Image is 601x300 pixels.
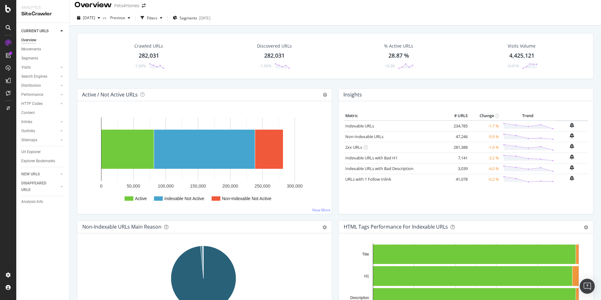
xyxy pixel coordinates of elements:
div: Crawled URLs [134,43,163,49]
a: Movements [21,46,65,53]
div: SiteCrawler [21,10,64,18]
div: Explorer Bookmarks [21,158,55,164]
a: Search Engines [21,73,59,80]
td: -0.2 % [469,174,501,184]
a: Segments [21,55,65,62]
a: Indexable URLs with Bad Description [345,166,414,171]
th: Change [469,111,501,121]
td: 7,141 [444,153,469,163]
a: Indexable URLs with Bad H1 [345,155,398,161]
div: Overview [21,37,36,44]
td: 234,785 [444,121,469,132]
div: 28.87 % [388,52,409,60]
a: Performance [21,91,59,98]
div: 4,425,121 [509,52,534,60]
div: HTML Tags Performance for Indexable URLs [344,224,448,230]
td: -0.9 % [469,131,501,142]
h4: Active / Not Active URLs [82,91,138,99]
td: -4.0 % [469,163,501,174]
div: Discovered URLs [257,43,292,49]
a: Visits [21,64,59,71]
a: View More [312,207,331,213]
div: Visits Volume [508,43,536,49]
div: Non-Indexable URLs Main Reason [82,224,162,230]
div: [DATE] [199,15,210,21]
a: DISAPPEARED URLS [21,180,59,193]
span: 2025 Sep. 14th [83,15,95,20]
div: HTTP Codes [21,101,43,107]
div: Outlinks [21,128,35,134]
div: Analytics [21,5,64,10]
div: Sitemaps [21,137,37,143]
span: Previous [108,15,125,20]
div: bell-plus [570,176,574,181]
svg: A chart. [82,111,325,209]
td: 47,246 [444,131,469,142]
td: 281,388 [444,142,469,153]
div: bell-plus [570,133,574,138]
div: Segments [21,55,38,62]
button: Filters [138,13,165,23]
button: Segments[DATE] [170,13,213,23]
text: 100,000 [158,184,174,189]
text: 200,000 [222,184,238,189]
div: Visits [21,64,31,71]
div: bell-plus [570,144,574,149]
text: Indexable Not Active [164,196,204,201]
div: Performance [21,91,43,98]
a: Content [21,110,65,116]
a: Sitemaps [21,137,59,143]
a: 2xx URLs [345,144,362,150]
text: Description [350,296,369,300]
div: Url Explorer [21,149,41,155]
text: 300,000 [287,184,303,189]
div: +0.36 [385,63,395,69]
div: -1.56% [259,63,271,69]
div: CURRENT URLS [21,28,49,34]
td: -3.2 % [469,153,501,163]
div: bell-plus [570,123,574,128]
div: DISAPPEARED URLS [21,180,53,193]
div: arrow-right-arrow-left [142,3,146,8]
td: -1.6 % [469,142,501,153]
div: Filters [147,15,157,21]
text: H1 [364,274,369,278]
a: Analysis Info [21,199,65,205]
th: Metric [344,111,444,121]
div: -1.56% [134,63,146,69]
text: 250,000 [254,184,270,189]
a: HTTP Codes [21,101,59,107]
div: Inlinks [21,119,32,125]
div: -0.01% [507,63,519,69]
div: Distribution [21,82,41,89]
div: Search Engines [21,73,47,80]
div: Analysis Info [21,199,43,205]
span: vs [103,15,108,20]
text: 0 [100,184,103,189]
div: 282,031 [264,52,285,60]
div: Pets4Homes [114,3,139,9]
a: Inlinks [21,119,59,125]
text: 50,000 [127,184,140,189]
div: Movements [21,46,41,53]
th: Trend [501,111,555,121]
div: 282,031 [139,52,159,60]
div: % Active URLs [384,43,413,49]
div: gear [322,225,327,230]
div: Content [21,110,35,116]
div: bell-plus [570,165,574,170]
a: Non-Indexable URLs [345,134,383,139]
text: Non-Indexable Not Active [222,196,271,201]
a: Distribution [21,82,59,89]
span: Segments [180,15,197,21]
div: NEW URLS [21,171,40,178]
h4: Insights [343,91,362,99]
div: gear [584,225,588,230]
div: Open Intercom Messenger [580,279,595,294]
td: -1.7 % [469,121,501,132]
button: [DATE] [74,13,103,23]
th: # URLS [444,111,469,121]
a: Outlinks [21,128,59,134]
button: Previous [108,13,133,23]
